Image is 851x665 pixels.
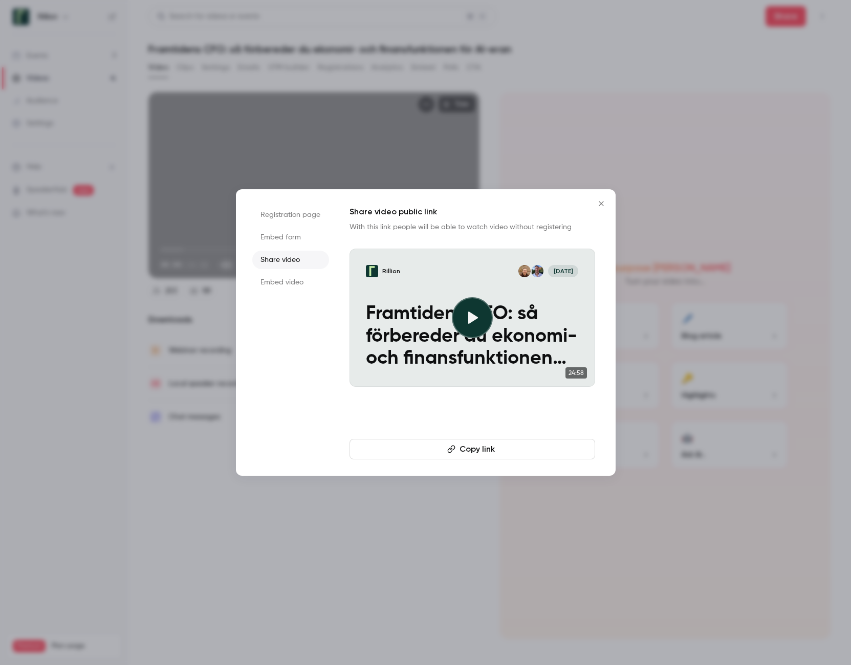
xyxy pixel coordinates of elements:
[350,206,595,218] h1: Share video public link
[565,367,587,379] span: 24:58
[252,228,329,247] li: Embed form
[252,251,329,269] li: Share video
[350,222,595,232] p: With this link people will be able to watch video without registering
[350,439,595,459] button: Copy link
[252,273,329,292] li: Embed video
[252,206,329,224] li: Registration page
[591,193,612,214] button: Close
[350,249,595,387] a: Framtidens CFO: så förbereder du ekonomi- och finansfunktionen för AI-eran​RillionCharles WadeMon...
